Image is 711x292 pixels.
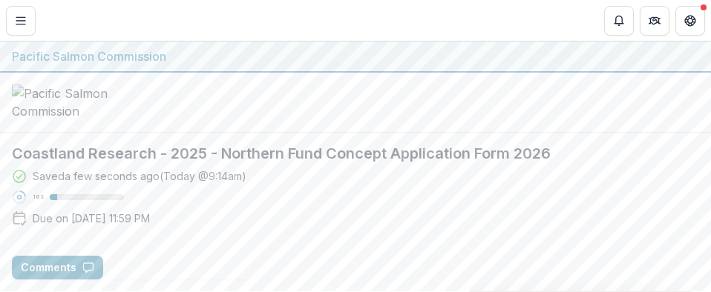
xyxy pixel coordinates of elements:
[675,6,705,36] button: Get Help
[12,47,699,65] div: Pacific Salmon Commission
[33,210,150,226] p: Due on [DATE] 11:59 PM
[640,6,669,36] button: Partners
[12,256,103,279] button: Comments
[109,256,253,279] button: Answer Suggestions
[33,192,44,202] p: 10 %
[6,6,36,36] button: Toggle Menu
[604,6,634,36] button: Notifications
[12,145,699,162] h2: Coastland Research - 2025 - Northern Fund Concept Application Form 2026
[12,84,160,120] img: Pacific Salmon Commission
[33,168,246,184] div: Saved a few seconds ago ( Today @ 9:14am )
